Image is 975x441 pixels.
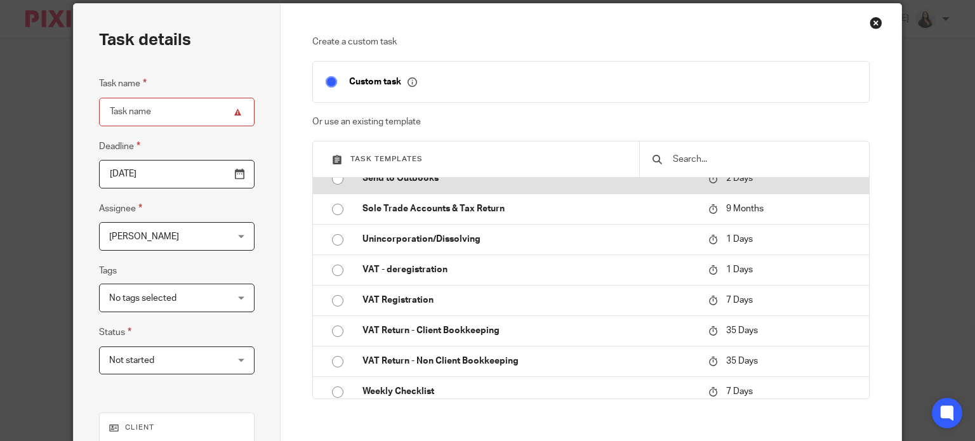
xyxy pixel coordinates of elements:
[362,294,696,306] p: VAT Registration
[362,233,696,246] p: Unincorporation/Dissolving
[726,174,753,183] span: 2 Days
[726,387,753,396] span: 7 Days
[99,160,255,188] input: Pick a date
[99,139,140,154] label: Deadline
[726,296,753,305] span: 7 Days
[99,201,142,216] label: Assignee
[362,172,696,185] p: Send to Outbooks
[870,16,882,29] div: Close this dialog window
[362,263,696,276] p: VAT - deregistration
[99,325,131,339] label: Status
[726,265,753,274] span: 1 Days
[362,355,696,367] p: VAT Return - Non Client Bookkeeping
[349,76,417,88] p: Custom task
[109,232,179,241] span: [PERSON_NAME]
[99,29,191,51] h2: Task details
[726,357,758,365] span: 35 Days
[350,155,423,162] span: Task templates
[726,235,753,244] span: 1 Days
[99,76,147,91] label: Task name
[362,324,696,337] p: VAT Return - Client Bookkeeping
[109,423,244,433] p: Client
[726,204,764,213] span: 9 Months
[109,294,176,303] span: No tags selected
[362,385,696,398] p: Weekly Checklist
[99,265,117,277] label: Tags
[312,36,870,48] p: Create a custom task
[312,115,870,128] p: Or use an existing template
[672,152,856,166] input: Search...
[726,326,758,335] span: 35 Days
[109,356,154,365] span: Not started
[362,202,696,215] p: Sole Trade Accounts & Tax Return
[99,98,255,126] input: Task name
